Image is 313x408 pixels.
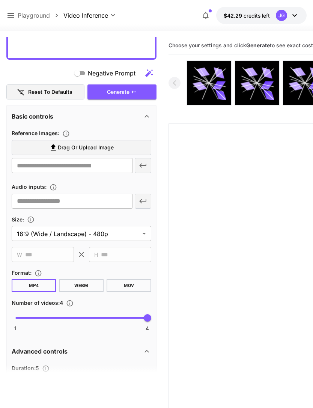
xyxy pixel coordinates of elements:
button: Generate [87,84,156,100]
button: Upload a reference image to guide the result. Supported formats: MP4, WEBM and MOV. [59,130,73,137]
span: Number of videos : 4 [12,300,63,306]
div: Basic controls [12,107,151,125]
button: MOV [107,279,151,292]
label: Drag or upload image [12,140,151,155]
b: Generate [246,42,270,48]
button: $42.28812JG [216,7,307,24]
a: Playground [18,11,50,20]
span: 4 [146,325,149,332]
span: Size : [12,216,24,223]
div: Advanced controls [12,342,151,360]
span: 1 [14,325,17,332]
span: Negative Prompt [88,69,135,78]
span: Generate [107,87,129,97]
span: W [17,250,22,259]
span: Reference Images : [12,130,59,136]
button: Specify how many videos to generate in a single request. Each video generation will be charged se... [63,300,77,307]
span: H [94,250,98,259]
div: $42.28812 [224,12,270,20]
button: Choose the file format for the output video. [32,269,45,277]
button: Upload an audio file. Supported formats: .mp3, .wav, .flac, .aac, .ogg, .m4a, .wma [47,184,60,191]
span: Format : [12,269,32,276]
nav: breadcrumb [18,11,63,20]
p: Basic controls [12,112,53,121]
span: credits left [244,12,270,19]
div: JG [276,10,287,21]
button: MP4 [12,279,56,292]
button: WEBM [59,279,104,292]
button: Adjust the dimensions of the generated image by specifying its width and height in pixels, or sel... [24,216,38,223]
span: 16:9 (Wide / Landscape) - 480p [17,229,139,238]
span: Audio inputs : [12,184,47,190]
span: $42.29 [224,12,244,19]
p: Advanced controls [12,347,68,356]
span: Drag or upload image [58,143,114,152]
button: Reset to defaults [6,84,84,100]
span: Video Inference [63,11,108,20]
